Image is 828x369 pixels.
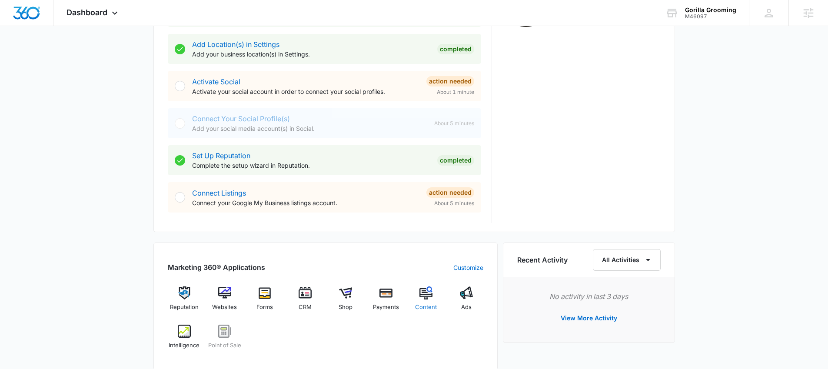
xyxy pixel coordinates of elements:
[517,291,661,302] p: No activity in last 3 days
[248,286,282,318] a: Forms
[299,303,312,312] span: CRM
[168,262,265,273] h2: Marketing 360® Applications
[415,303,437,312] span: Content
[369,286,402,318] a: Payments
[434,120,474,127] span: About 5 minutes
[192,50,430,59] p: Add your business location(s) in Settings.
[168,325,201,356] a: Intelligence
[453,263,483,272] a: Customize
[685,7,736,13] div: account name
[67,8,107,17] span: Dashboard
[192,124,427,133] p: Add your social media account(s) in Social.
[192,161,430,170] p: Complete the setup wizard in Reputation.
[192,198,419,207] p: Connect your Google My Business listings account.
[461,303,472,312] span: Ads
[552,308,626,329] button: View More Activity
[437,44,474,54] div: Completed
[170,303,199,312] span: Reputation
[329,286,362,318] a: Shop
[426,76,474,86] div: Action Needed
[373,303,399,312] span: Payments
[289,286,322,318] a: CRM
[256,303,273,312] span: Forms
[409,286,443,318] a: Content
[192,40,279,49] a: Add Location(s) in Settings
[192,87,419,96] p: Activate your social account in order to connect your social profiles.
[212,303,237,312] span: Websites
[169,341,200,350] span: Intelligence
[593,249,661,271] button: All Activities
[517,255,568,265] h6: Recent Activity
[685,13,736,20] div: account id
[450,286,483,318] a: Ads
[192,77,240,86] a: Activate Social
[437,88,474,96] span: About 1 minute
[168,286,201,318] a: Reputation
[437,155,474,166] div: Completed
[208,286,241,318] a: Websites
[208,341,241,350] span: Point of Sale
[208,325,241,356] a: Point of Sale
[339,303,352,312] span: Shop
[192,151,250,160] a: Set Up Reputation
[434,199,474,207] span: About 5 minutes
[192,189,246,197] a: Connect Listings
[426,187,474,198] div: Action Needed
